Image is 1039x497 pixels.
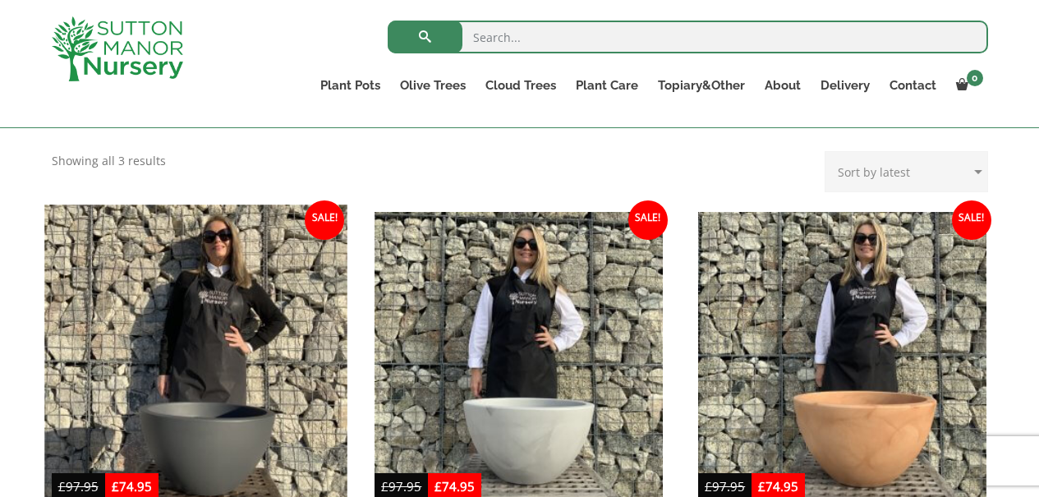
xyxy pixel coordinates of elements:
a: Plant Care [566,74,648,97]
span: £ [705,478,712,495]
bdi: 97.95 [58,478,99,495]
a: Cloud Trees [476,74,566,97]
select: Shop order [825,151,988,192]
a: About [755,74,811,97]
span: £ [758,478,765,495]
a: Topiary&Other [648,74,755,97]
p: Showing all 3 results [52,151,166,171]
input: Search... [388,21,988,53]
a: 0 [946,74,988,97]
bdi: 74.95 [112,478,152,495]
a: Olive Trees [390,74,476,97]
bdi: 97.95 [705,478,745,495]
bdi: 74.95 [758,478,798,495]
img: logo [52,16,183,81]
span: Sale! [952,200,991,240]
bdi: 97.95 [381,478,421,495]
span: 0 [967,70,983,86]
span: Sale! [305,200,344,240]
span: £ [112,478,119,495]
bdi: 74.95 [434,478,475,495]
a: Contact [880,74,946,97]
span: £ [434,478,442,495]
a: Plant Pots [310,74,390,97]
span: Sale! [628,200,668,240]
span: £ [58,478,66,495]
a: Delivery [811,74,880,97]
span: £ [381,478,388,495]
